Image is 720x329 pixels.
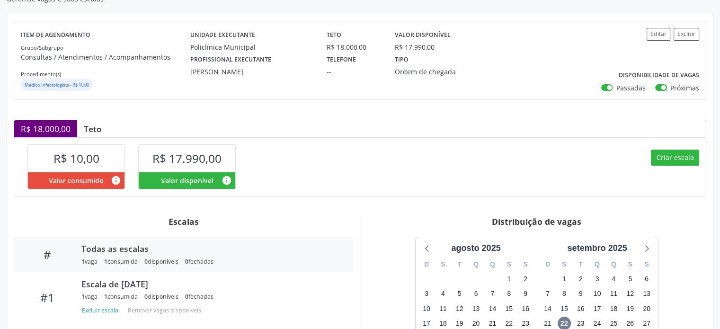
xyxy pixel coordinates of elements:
div: setembro 2025 [563,242,631,255]
div: S [501,257,517,272]
div: D [418,257,435,272]
small: Procedimento(s) [21,71,61,78]
div: Q [605,257,622,272]
button: Excluir [674,28,699,41]
div: R$ 18.000,00 [14,120,77,137]
label: Valor disponível [395,28,451,43]
label: Tipo [395,52,409,67]
div: disponíveis [144,293,178,301]
div: S [556,257,572,272]
div: disponíveis [144,258,178,266]
div: S [622,257,639,272]
i: Valor disponível para agendamentos feitos para este serviço [222,175,232,186]
span: R$ 17.990,00 [152,151,222,166]
span: 1 [81,293,85,301]
span: sexta-feira, 8 de agosto de 2025 [502,287,516,301]
div: S [435,257,451,272]
div: fechadas [185,293,213,301]
label: Item de agendamento [21,28,90,43]
div: vaga [81,258,98,266]
span: sábado, 16 de agosto de 2025 [519,302,532,315]
span: quinta-feira, 11 de setembro de 2025 [607,287,620,301]
span: segunda-feira, 11 de agosto de 2025 [436,302,450,315]
div: R$ 18.000,00 [327,42,382,52]
label: Passadas [616,83,645,93]
div: -- [327,67,382,77]
div: S [639,257,655,272]
span: 1 [104,293,107,301]
span: segunda-feira, 15 de setembro de 2025 [558,302,571,315]
span: terça-feira, 2 de setembro de 2025 [574,273,587,286]
label: Próximas [670,83,699,93]
span: sábado, 9 de agosto de 2025 [519,287,532,301]
div: Distribuição de vagas [367,216,706,227]
span: sexta-feira, 15 de agosto de 2025 [502,302,516,315]
div: #1 [20,291,75,304]
span: domingo, 7 de setembro de 2025 [541,287,554,301]
span: quarta-feira, 17 de setembro de 2025 [590,302,604,315]
div: Teto [77,124,108,134]
div: agosto 2025 [447,242,504,255]
small: Grupo/Subgrupo [21,44,63,51]
span: sexta-feira, 1 de agosto de 2025 [502,273,516,286]
span: sábado, 6 de setembro de 2025 [640,273,653,286]
div: vaga [81,293,98,301]
small: Médico Infectologista - R$ 10,00 [25,82,89,88]
div: T [451,257,468,272]
span: domingo, 3 de agosto de 2025 [420,287,433,301]
div: Escalas [14,216,353,227]
span: sexta-feira, 5 de setembro de 2025 [623,273,637,286]
span: domingo, 10 de agosto de 2025 [420,302,433,315]
p: Consultas / Atendimentos / Acompanhamentos [21,52,190,62]
div: R$ 17.990,00 [395,42,435,52]
span: quarta-feira, 6 de agosto de 2025 [469,287,482,301]
div: D [540,257,556,272]
div: Q [484,257,501,272]
div: T [572,257,589,272]
span: terça-feira, 16 de setembro de 2025 [574,302,587,315]
span: 0 [185,258,188,266]
label: Teto [327,28,341,43]
span: Valor disponível [161,176,213,186]
i: Valor consumido por agendamentos feitos para este serviço [111,175,121,186]
span: quarta-feira, 10 de setembro de 2025 [590,287,604,301]
span: terça-feira, 9 de setembro de 2025 [574,287,587,301]
div: S [517,257,534,272]
span: domingo, 14 de setembro de 2025 [541,302,554,315]
div: Escala de [DATE] [81,279,340,289]
div: Q [589,257,605,272]
button: Editar [647,28,670,41]
span: sábado, 20 de setembro de 2025 [640,302,653,315]
span: quinta-feira, 18 de setembro de 2025 [607,302,620,315]
span: Valor consumido [49,176,104,186]
span: quarta-feira, 3 de setembro de 2025 [590,273,604,286]
div: # [20,248,75,261]
span: 0 [144,293,148,301]
span: 1 [104,258,107,266]
button: Criar escala [651,150,699,166]
label: Unidade executante [190,28,255,43]
label: Disponibilidade de vagas [619,68,699,83]
span: quinta-feira, 7 de agosto de 2025 [486,287,499,301]
span: sexta-feira, 19 de setembro de 2025 [623,302,637,315]
span: segunda-feira, 1 de setembro de 2025 [558,273,571,286]
span: segunda-feira, 8 de setembro de 2025 [558,287,571,301]
span: terça-feira, 5 de agosto de 2025 [453,287,466,301]
div: Q [468,257,484,272]
span: sexta-feira, 12 de setembro de 2025 [623,287,637,301]
span: quinta-feira, 14 de agosto de 2025 [486,302,499,315]
div: consumida [104,258,138,266]
button: Excluir escala [81,304,122,317]
label: Profissional executante [190,52,271,67]
span: sábado, 13 de setembro de 2025 [640,287,653,301]
span: segunda-feira, 4 de agosto de 2025 [436,287,450,301]
span: 0 [185,293,188,301]
div: [PERSON_NAME] [190,67,313,77]
span: sábado, 2 de agosto de 2025 [519,273,532,286]
div: fechadas [185,258,213,266]
div: Policlínica Municipal [190,42,313,52]
span: terça-feira, 12 de agosto de 2025 [453,302,466,315]
label: Telefone [327,52,356,67]
div: Todas as escalas [81,243,340,254]
span: quinta-feira, 4 de setembro de 2025 [607,273,620,286]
